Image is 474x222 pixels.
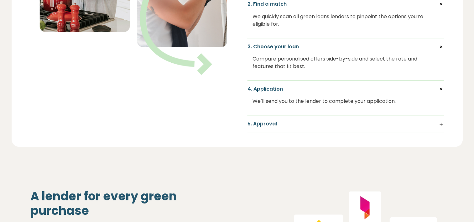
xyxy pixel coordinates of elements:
h5: 3. Choose your loan [247,43,444,50]
div: We quickly scan all green loans lenders to pinpoint the options you’re eligible for. [253,8,439,33]
h5: 5. Approval [247,120,444,127]
h5: 4. Application [247,86,444,92]
div: We’ll send you to the lender to complete your application. [253,92,439,110]
h5: 2. Find a match [247,1,444,8]
div: Compare personalised offers side-by-side and select the rate and features that fit best. [253,50,439,75]
h2: A lender for every green purchase [30,189,227,218]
